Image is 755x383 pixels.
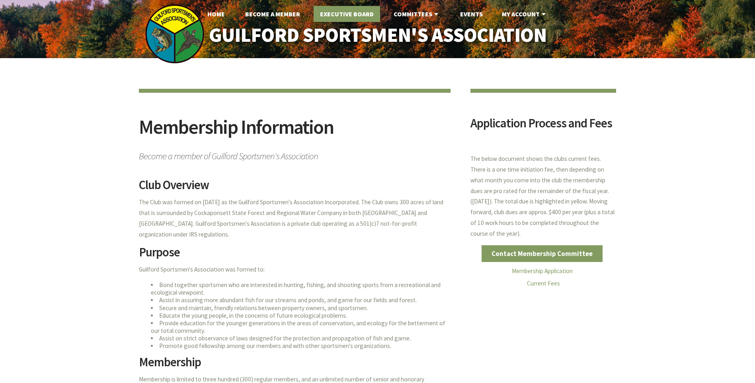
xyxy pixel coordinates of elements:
a: Executive Board [314,6,380,22]
a: Committees [387,6,447,22]
a: Membership Application [512,267,573,275]
a: Events [454,6,489,22]
li: Bond together sportsmen who are interested in hunting, fishing, and shooting sports from a recrea... [151,281,451,296]
h2: Club Overview [139,179,451,197]
li: Promote good fellowship among our members and with other sportsmen's organizations. [151,342,451,350]
a: Current Fees [527,279,560,287]
li: Provide education for the younger generations in the areas of conservation, and ecology for the b... [151,319,451,334]
p: The Club was formed on [DATE] as the Guilford Sportsmen's Association Incorporated. The Club owns... [139,197,451,240]
h2: Membership [139,356,451,374]
a: Home [201,6,231,22]
a: Contact Membership Committee [482,245,603,262]
span: Become a member of Guilford Sportsmen's Association [139,147,451,161]
img: logo_sm.png [145,4,205,64]
a: Guilford Sportsmen's Association [192,18,563,52]
li: Secure and maintain, friendly relations between property owners, and sportsmen. [151,304,451,312]
a: Become A Member [239,6,306,22]
p: The below document shows the clubs current fees. There is a one time initiation fee, then dependi... [470,154,616,239]
p: Guilford Sportsmen's Association was formed to: [139,264,451,275]
h2: Purpose [139,246,451,264]
a: My Account [496,6,554,22]
h2: Membership Information [139,117,451,147]
h2: Application Process and Fees [470,117,616,135]
li: Assist on strict observance of laws designed for the protection and propagation of fish and game. [151,334,451,342]
li: Educate the young people, in the concerns of future ecological problems. [151,312,451,319]
li: Assist in assuring more abundant fish for our streams and ponds, and game for our fields and forest. [151,296,451,304]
